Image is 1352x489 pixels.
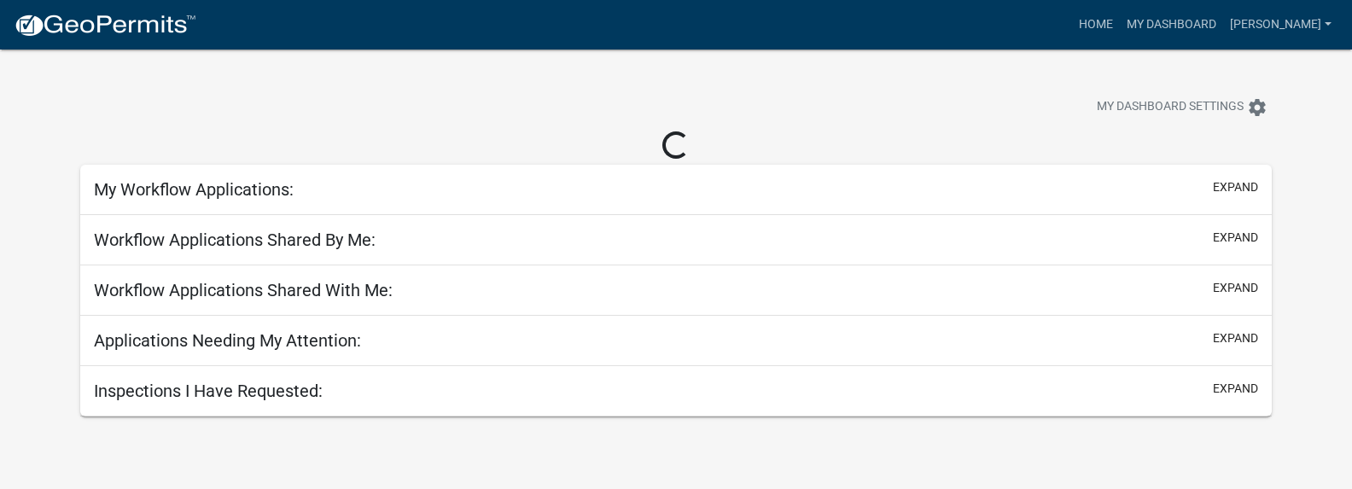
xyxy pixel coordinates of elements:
span: My Dashboard Settings [1097,97,1244,118]
i: settings [1247,97,1267,118]
h5: Inspections I Have Requested: [94,381,323,401]
button: expand [1213,229,1258,247]
button: expand [1213,279,1258,297]
h5: Workflow Applications Shared By Me: [94,230,376,250]
a: Home [1072,9,1120,41]
a: My Dashboard [1120,9,1223,41]
button: expand [1213,178,1258,196]
button: expand [1213,329,1258,347]
h5: My Workflow Applications: [94,179,294,200]
button: expand [1213,380,1258,398]
a: [PERSON_NAME] [1223,9,1338,41]
h5: Applications Needing My Attention: [94,330,361,351]
h5: Workflow Applications Shared With Me: [94,280,393,300]
button: My Dashboard Settingssettings [1083,90,1281,124]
